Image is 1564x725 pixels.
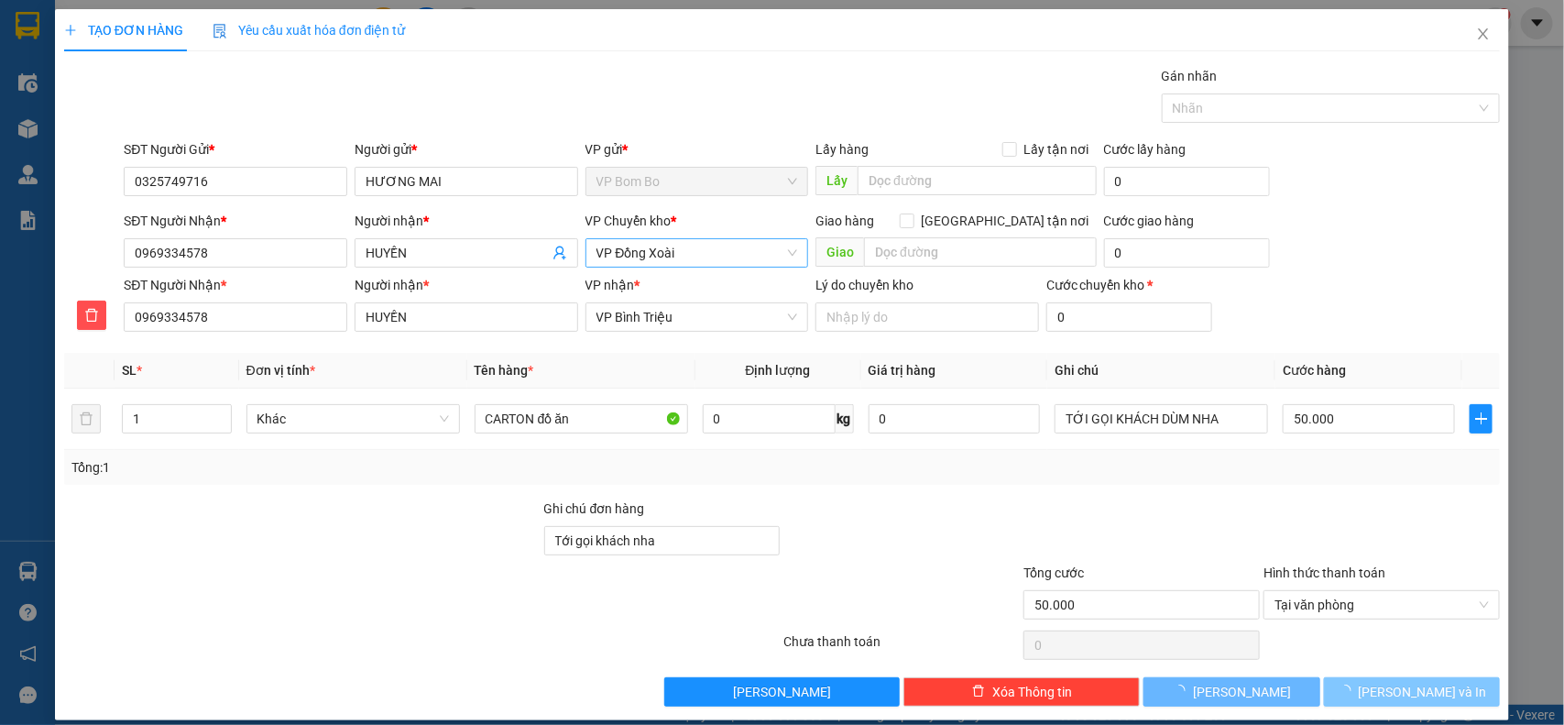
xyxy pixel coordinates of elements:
span: Giá trị hàng [869,363,936,378]
div: VP gửi [585,139,809,159]
span: loading [1173,685,1193,698]
button: [PERSON_NAME] và In [1324,677,1500,707]
span: Xóa Thông tin [992,682,1072,702]
span: delete [972,685,985,699]
span: user-add [552,246,567,260]
span: SL [122,363,137,378]
span: Lấy hàng [815,142,869,157]
img: icon [213,24,227,38]
label: Gán nhãn [1162,69,1218,83]
span: Cước hàng [1283,363,1346,378]
span: Yêu cầu xuất hóa đơn điện tử [213,23,406,38]
button: deleteXóa Thông tin [903,677,1140,707]
div: Chưa thanh toán [782,632,1023,664]
input: Lý do chuyển kho [815,302,1039,332]
div: Cước chuyển kho [1046,275,1212,295]
button: Close [1458,9,1509,60]
span: delete [78,308,105,323]
span: [PERSON_NAME] [733,682,831,702]
span: Lấy [815,166,858,195]
span: VP nhận [585,278,635,292]
span: plus [1471,412,1492,426]
span: VP Bình Triệu [596,303,798,331]
span: VP Đồng Xoài [596,239,798,267]
th: Ghi chú [1047,353,1275,389]
div: Người nhận [355,275,578,295]
input: VD: Bàn, Ghế [475,404,688,434]
button: plus [1470,404,1493,434]
span: [PERSON_NAME] và In [1359,682,1487,702]
button: delete [77,301,106,330]
span: Giao hàng [815,214,874,228]
input: Tên người nhận [355,302,578,332]
span: Định lượng [746,363,811,378]
span: plus [64,24,77,37]
span: Tên hàng [475,363,534,378]
span: [PERSON_NAME] [1193,682,1291,702]
span: Tổng cước [1023,566,1084,580]
span: Khác [257,405,449,433]
input: Cước lấy hàng [1104,167,1270,196]
label: Cước giao hàng [1104,214,1195,228]
div: Người gửi [355,139,578,159]
input: SĐT người nhận [124,302,347,332]
label: Cước lấy hàng [1104,142,1187,157]
span: Tại văn phòng [1274,591,1489,619]
span: loading [1339,685,1359,698]
input: Dọc đường [858,166,1097,195]
input: Ghi chú đơn hàng [544,526,781,555]
span: [GEOGRAPHIC_DATA] tận nơi [914,211,1097,231]
input: Ghi Chú [1055,404,1268,434]
span: VP Chuyển kho [585,214,672,228]
span: Lấy tận nơi [1017,139,1097,159]
label: Lý do chuyển kho [815,278,913,292]
button: [PERSON_NAME] [664,677,901,707]
label: Hình thức thanh toán [1263,566,1385,580]
span: TẠO ĐƠN HÀNG [64,23,183,38]
input: 0 [869,404,1041,434]
div: SĐT Người Nhận [124,275,347,295]
span: kg [836,404,854,434]
span: Giao [815,237,864,267]
div: Người nhận [355,211,578,231]
label: Ghi chú đơn hàng [544,501,645,516]
div: SĐT Người Gửi [124,139,347,159]
button: delete [71,404,101,434]
span: Đơn vị tính [246,363,315,378]
span: VP Bom Bo [596,168,798,195]
input: Dọc đường [864,237,1097,267]
div: SĐT Người Nhận [124,211,347,231]
span: close [1476,27,1491,41]
input: Cước giao hàng [1104,238,1270,268]
div: Tổng: 1 [71,457,605,478]
button: [PERSON_NAME] [1143,677,1319,707]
